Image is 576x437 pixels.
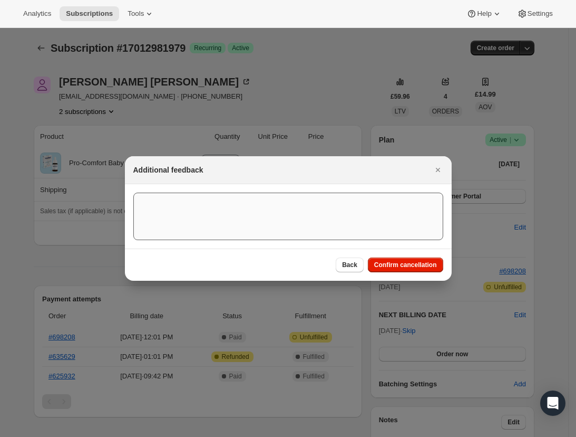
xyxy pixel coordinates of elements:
button: Help [460,6,508,21]
span: Settings [528,9,553,18]
span: Help [477,9,491,18]
button: Analytics [17,6,57,21]
button: Back [336,258,364,272]
button: Subscriptions [60,6,119,21]
span: Subscriptions [66,9,113,18]
span: Back [342,261,357,269]
span: Tools [128,9,144,18]
button: Close [431,163,445,177]
div: Open Intercom Messenger [540,391,565,416]
span: Confirm cancellation [374,261,437,269]
button: Tools [121,6,161,21]
button: Confirm cancellation [368,258,443,272]
span: Analytics [23,9,51,18]
h2: Additional feedback [133,165,203,175]
button: Settings [511,6,559,21]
